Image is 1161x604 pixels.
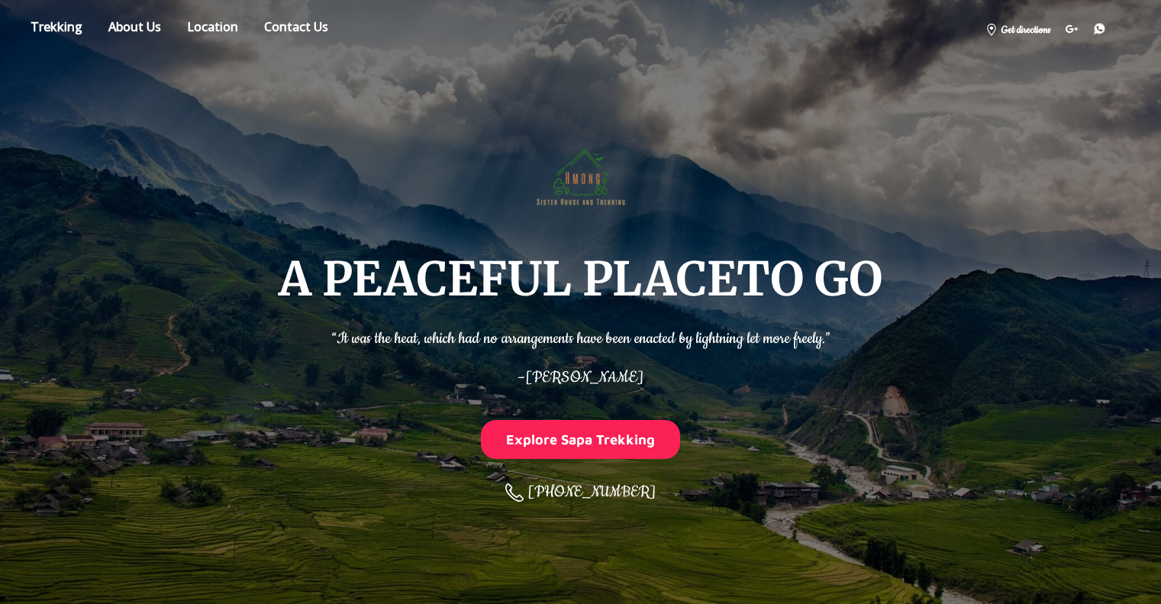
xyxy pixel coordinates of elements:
[97,16,173,43] a: About
[331,358,830,389] p: –
[531,124,631,224] img: Hmong Sisters House and Trekking
[279,255,882,304] h1: A PEACEFUL PLACE
[978,17,1058,40] a: Get directions
[525,367,643,388] span: [PERSON_NAME]
[331,319,830,350] p: “It was the heat, which had no arrangements have been enacted by lightning let more freely.”
[1000,22,1050,38] span: Get directions
[481,420,681,459] button: Explore Sapa Trekking
[19,16,94,43] a: Store
[737,250,882,308] span: TO GO
[253,16,340,43] a: Contact us
[176,16,250,43] a: Location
